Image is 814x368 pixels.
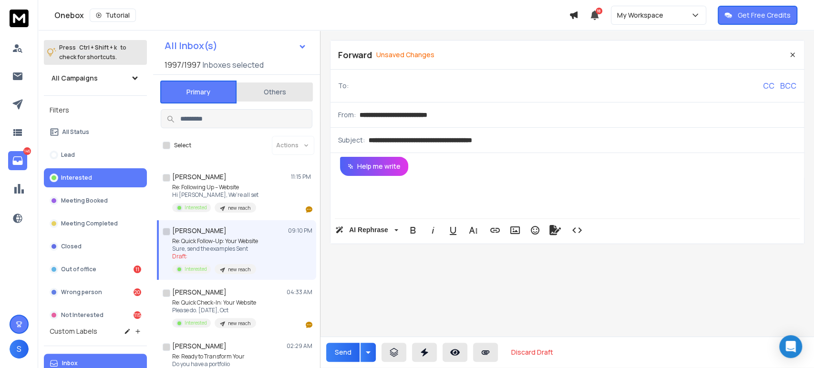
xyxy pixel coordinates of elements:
p: Do you have a portfolio [172,360,256,368]
p: Lead [61,151,75,159]
button: Discard Draft [504,343,561,362]
p: Interested [185,266,207,273]
p: My Workspace [617,10,667,20]
div: 115 [134,311,141,319]
p: Get Free Credits [738,10,791,20]
p: Not Interested [61,311,103,319]
button: Emoticons [526,221,544,240]
p: Out of office [61,266,96,273]
button: Out of office11 [44,260,147,279]
h3: Custom Labels [50,327,97,336]
p: new reach [228,266,250,273]
p: CC [763,80,774,92]
div: Onebox [54,9,569,22]
button: All Campaigns [44,69,147,88]
button: Insert Link (Ctrl+K) [486,221,504,240]
p: To: [338,81,349,91]
h3: Inboxes selected [203,59,264,71]
p: Inbox [62,359,78,367]
h1: [PERSON_NAME] [172,226,227,235]
button: Insert Image (Ctrl+P) [506,221,524,240]
a: 146 [8,151,27,170]
p: Interested [61,174,92,182]
label: Select [174,142,191,149]
h3: Filters [44,103,147,117]
p: new reach [228,320,250,327]
span: 18 [596,8,602,14]
p: new reach [228,204,250,212]
h1: All Inbox(s) [165,41,217,51]
button: S [10,339,29,358]
button: All Status [44,123,147,142]
p: Subject: [338,135,365,145]
p: BCC [780,80,796,92]
p: Hi [PERSON_NAME], We're all set [172,191,258,199]
div: 20 [134,288,141,296]
p: Interested [185,319,207,327]
p: 09:10 PM [288,227,312,235]
button: Italic (Ctrl+I) [424,221,442,240]
button: Help me write [340,157,408,176]
p: From: [338,110,356,120]
button: Meeting Booked [44,191,147,210]
p: Sure, send the examples Sent [172,245,258,253]
button: Tutorial [90,9,136,22]
button: Send [326,343,360,362]
p: Closed [61,243,82,250]
button: Code View [568,221,586,240]
p: Interested [185,204,207,211]
p: Re: Quick Check-In: Your Website [172,299,256,307]
button: Interested [44,168,147,187]
button: More Text [464,221,482,240]
h1: [PERSON_NAME] [172,341,227,351]
button: Meeting Completed [44,214,147,233]
p: Wrong person [61,288,102,296]
p: 02:29 AM [287,342,312,350]
button: Not Interested115 [44,306,147,325]
p: Press to check for shortcuts. [59,43,126,62]
button: Signature [546,221,564,240]
div: 11 [134,266,141,273]
p: 11:15 PM [291,173,312,181]
div: Open Intercom Messenger [779,335,802,358]
span: Draft: [172,252,187,260]
p: Re: Quick Follow-Up: Your Website [172,237,258,245]
p: Meeting Booked [61,197,108,204]
button: Wrong person20 [44,283,147,302]
h1: [PERSON_NAME] [172,172,227,182]
p: Unsaved Changes [376,50,434,60]
button: Primary [160,81,237,103]
button: Closed [44,237,147,256]
p: All Status [62,128,89,136]
p: Meeting Completed [61,220,118,227]
p: 04:33 AM [287,288,312,296]
button: All Inbox(s) [157,36,314,55]
button: Underline (Ctrl+U) [444,221,462,240]
p: Re: Following Up – Website [172,184,258,191]
p: Forward [338,48,372,61]
button: Bold (Ctrl+B) [404,221,422,240]
span: Ctrl + Shift + k [78,42,118,53]
button: Others [237,82,313,102]
p: Re: Ready to Transform Your [172,353,256,360]
h1: [PERSON_NAME] [172,287,227,297]
span: AI Rephrase [347,226,390,234]
p: 146 [23,147,31,155]
button: Lead [44,145,147,164]
button: Get Free Credits [718,6,797,25]
span: 1997 / 1997 [165,59,201,71]
button: AI Rephrase [333,221,400,240]
h1: All Campaigns [52,73,98,83]
p: Please do. [DATE], Oct [172,307,256,314]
